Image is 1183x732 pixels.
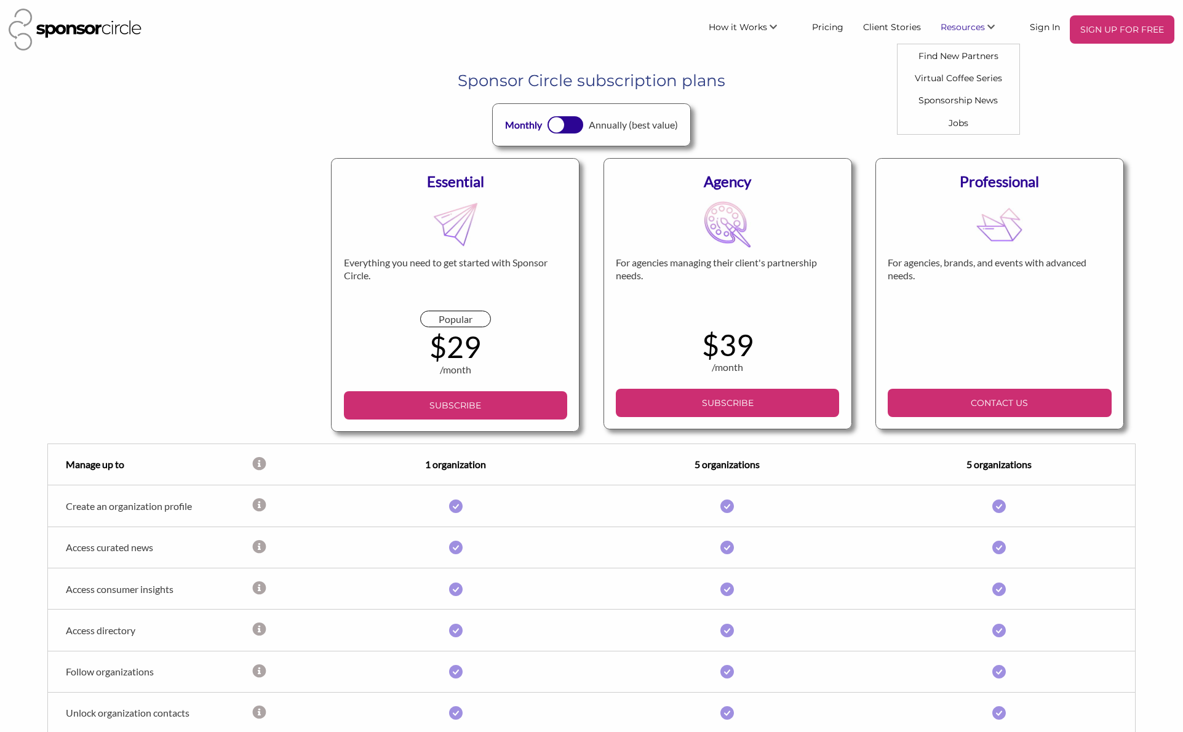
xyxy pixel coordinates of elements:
a: SUBSCRIBE [616,389,839,417]
a: Sign In [1020,15,1070,38]
div: Unlock organization contacts [48,707,252,718]
div: Agency [616,170,839,193]
a: Sponsorship News [898,89,1019,111]
div: Essential [344,170,567,193]
span: /month [440,364,471,375]
a: CONTACT US [888,389,1111,417]
span: /month [712,361,743,373]
div: For agencies managing their client's partnership needs. [616,257,839,311]
a: Jobs [898,112,1019,134]
li: Resources [931,15,1020,44]
a: SUBSCRIBE [344,391,567,420]
img: i [720,706,734,720]
img: i [992,541,1006,554]
img: MDB8YWNjdF8xRVMyQnVKcDI4S0FlS2M5fGZsX2xpdmVfZ2hUeW9zQmppQkJrVklNa3k3WGg1bXBx00WCYLTg8d [432,201,479,249]
a: Find New Partners [898,44,1019,66]
div: Everything you need to get started with Sponsor Circle. [344,257,567,311]
p: SIGN UP FOR FREE [1075,20,1169,39]
div: For agencies, brands, and events with advanced needs. [888,257,1111,311]
div: Popular [420,311,491,328]
img: i [992,665,1006,678]
img: i [449,583,463,596]
div: Access curated news [48,541,252,553]
img: i [449,665,463,678]
p: SUBSCRIBE [349,396,562,415]
div: Access directory [48,624,252,636]
img: i [449,624,463,637]
img: MDB8YWNjdF8xRVMyQnVKcDI4S0FlS2M5fGZsX2xpdmVfemZLY1VLQ1l3QUkzM2FycUE0M0ZwaXNX00M5cMylX0 [976,201,1023,249]
img: i [720,541,734,554]
img: i [449,706,463,720]
div: 5 organizations [863,457,1135,472]
img: i [449,541,463,554]
img: MDB8YWNjdF8xRVMyQnVKcDI4S0FlS2M5fGZsX2xpdmVfa1QzbGg0YzRNa2NWT1BDV21CQUZza1Zs0031E1MQed [704,201,751,249]
img: i [449,499,463,513]
div: $39 [616,330,839,360]
p: CONTACT US [893,394,1106,412]
a: Virtual Coffee Series [898,67,1019,89]
div: $29 [344,332,567,362]
div: Monthly [505,117,542,132]
div: 5 organizations [592,457,864,472]
a: Pricing [802,15,853,38]
div: Follow organizations [48,666,252,677]
span: Resources [941,22,985,33]
div: Manage up to [48,457,252,472]
img: i [720,499,734,513]
img: i [992,499,1006,513]
span: How it Works [709,22,767,33]
img: i [720,583,734,596]
a: Client Stories [853,15,931,38]
img: i [720,665,734,678]
img: i [992,624,1006,637]
div: Professional [888,170,1111,193]
div: Annually (best value) [589,117,678,132]
li: How it Works [699,15,802,44]
img: i [720,624,734,637]
p: SUBSCRIBE [621,394,834,412]
h1: Sponsor Circle subscription plans [109,70,1075,92]
div: 1 organization [320,457,592,472]
div: Create an organization profile [48,500,252,512]
img: i [992,706,1006,720]
img: Sponsor Circle Logo [9,9,141,50]
div: Access consumer insights [48,583,252,595]
img: i [992,583,1006,596]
